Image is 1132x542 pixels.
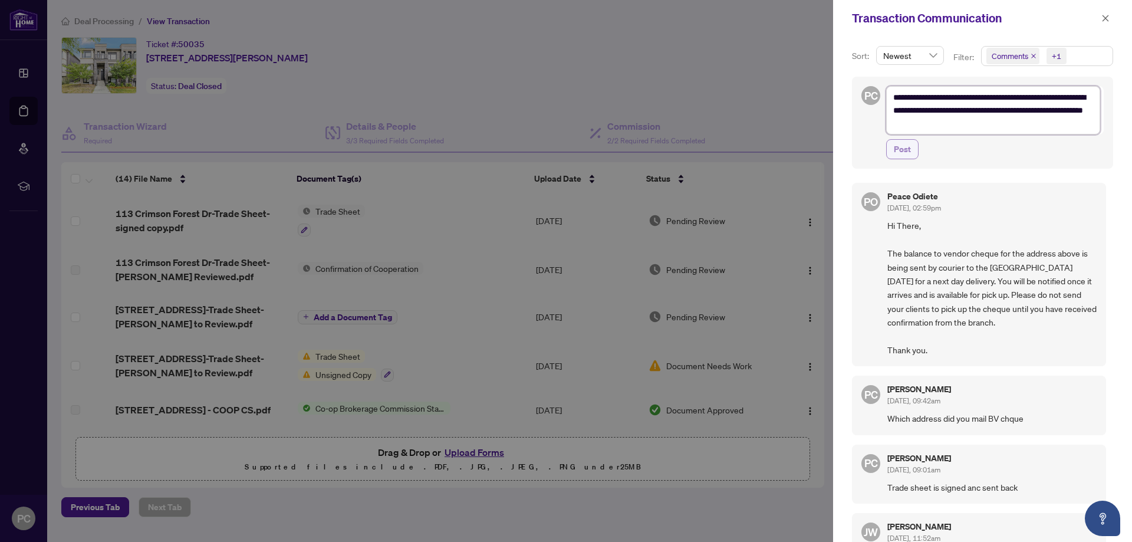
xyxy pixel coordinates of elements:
[883,47,937,64] span: Newest
[887,396,940,405] span: [DATE], 09:42am
[887,385,951,393] h5: [PERSON_NAME]
[852,50,871,63] p: Sort:
[886,139,919,159] button: Post
[887,192,941,201] h5: Peace Odiete
[887,465,940,474] span: [DATE], 09:01am
[1052,50,1061,62] div: +1
[887,219,1097,357] span: Hi There, The balance to vendor cheque for the address above is being sent by courier to the [GEO...
[864,193,878,210] span: PO
[1101,14,1110,22] span: close
[1031,53,1036,59] span: close
[992,50,1028,62] span: Comments
[887,454,951,462] h5: [PERSON_NAME]
[1085,501,1120,536] button: Open asap
[864,87,878,104] span: PC
[894,140,911,159] span: Post
[953,51,976,64] p: Filter:
[986,48,1039,64] span: Comments
[887,481,1097,494] span: Trade sheet is signed anc sent back
[887,203,941,212] span: [DATE], 02:59pm
[887,412,1097,425] span: Which address did you mail BV chque
[852,9,1098,27] div: Transaction Communication
[864,455,878,471] span: PC
[864,386,878,403] span: PC
[887,523,951,531] h5: [PERSON_NAME]
[864,524,878,540] span: JW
